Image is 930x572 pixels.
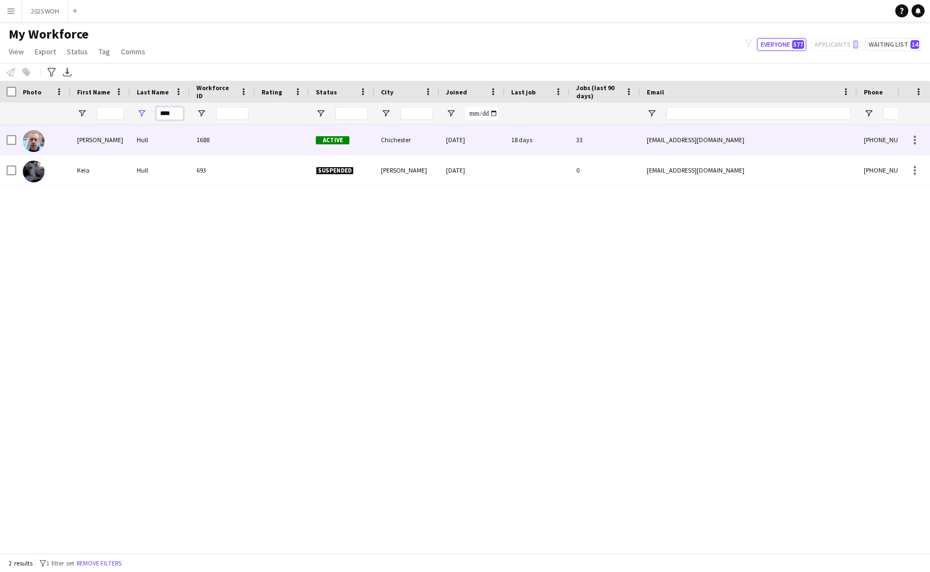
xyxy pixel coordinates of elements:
[61,66,74,79] app-action-btn: Export XLSX
[570,125,640,155] div: 33
[62,45,92,59] a: Status
[35,47,56,56] span: Export
[511,88,536,96] span: Last job
[335,107,368,120] input: Status Filter Input
[864,88,883,96] span: Phone
[97,107,124,120] input: First Name Filter Input
[156,107,183,120] input: Last Name Filter Input
[9,26,88,42] span: My Workforce
[23,88,41,96] span: Photo
[46,559,74,567] span: 1 filter set
[23,161,44,182] img: Keia Hull
[74,557,124,569] button: Remove filters
[99,47,110,56] span: Tag
[22,1,68,22] button: 2025 WOH
[640,155,857,185] div: [EMAIL_ADDRESS][DOMAIN_NAME]
[262,88,282,96] span: Rating
[121,47,145,56] span: Comms
[77,109,87,118] button: Open Filter Menu
[910,40,919,49] span: 14
[757,38,806,51] button: Everyone577
[190,125,255,155] div: 1688
[316,136,349,144] span: Active
[792,40,804,49] span: 577
[439,155,505,185] div: [DATE]
[647,109,657,118] button: Open Filter Menu
[439,125,505,155] div: [DATE]
[190,155,255,185] div: 693
[71,125,130,155] div: [PERSON_NAME]
[864,109,874,118] button: Open Filter Menu
[381,109,391,118] button: Open Filter Menu
[640,125,857,155] div: [EMAIL_ADDRESS][DOMAIN_NAME]
[67,47,88,56] span: Status
[316,109,326,118] button: Open Filter Menu
[374,125,439,155] div: Chichester
[216,107,249,120] input: Workforce ID Filter Input
[4,45,28,59] a: View
[71,155,130,185] div: Keia
[446,88,467,96] span: Joined
[647,88,664,96] span: Email
[316,167,354,175] span: Suspended
[130,155,190,185] div: Hull
[77,88,110,96] span: First Name
[570,155,640,185] div: 0
[374,155,439,185] div: [PERSON_NAME]
[137,109,146,118] button: Open Filter Menu
[865,38,921,51] button: Waiting list14
[137,88,169,96] span: Last Name
[316,88,337,96] span: Status
[9,47,24,56] span: View
[381,88,393,96] span: City
[130,125,190,155] div: Hull
[30,45,60,59] a: Export
[94,45,114,59] a: Tag
[576,84,621,100] span: Jobs (last 90 days)
[45,66,58,79] app-action-btn: Advanced filters
[446,109,456,118] button: Open Filter Menu
[196,109,206,118] button: Open Filter Menu
[400,107,433,120] input: City Filter Input
[505,125,570,155] div: 18 days
[117,45,150,59] a: Comms
[196,84,235,100] span: Workforce ID
[466,107,498,120] input: Joined Filter Input
[666,107,851,120] input: Email Filter Input
[23,130,44,152] img: John Hull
